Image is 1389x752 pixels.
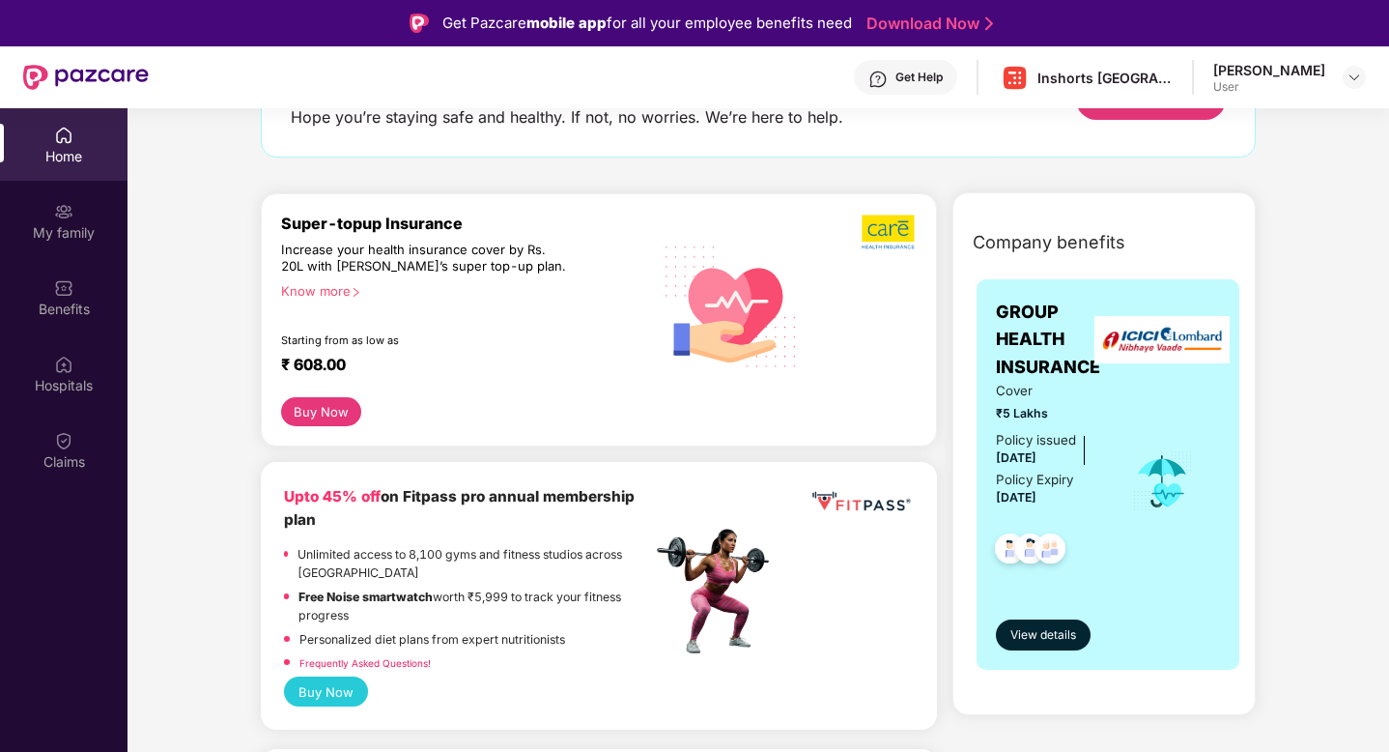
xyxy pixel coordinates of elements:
a: Frequently Asked Questions! [299,657,431,669]
span: Company benefits [973,229,1125,256]
div: Policy Expiry [996,470,1073,490]
img: svg+xml;base64,PHN2ZyBpZD0iSGVscC0zMngzMiIgeG1sbnM9Imh0dHA6Ly93d3cudzMub3JnLzIwMDAvc3ZnIiB3aWR0aD... [868,70,888,89]
img: icon [1131,449,1194,513]
span: Cover [996,381,1105,401]
div: Super-topup Insurance [281,214,652,233]
img: New Pazcare Logo [23,65,149,90]
span: View details [1010,626,1076,645]
button: Buy Now [281,397,361,426]
div: Starting from as low as [281,333,570,347]
span: right [351,287,361,298]
p: worth ₹5,999 to track your fitness progress [298,588,651,625]
strong: mobile app [526,14,607,32]
img: Stroke [985,14,993,34]
span: [DATE] [996,490,1036,505]
button: View details [996,620,1091,651]
img: b5dec4f62d2307b9de63beb79f102df3.png [862,214,917,250]
span: ₹5 Lakhs [996,404,1105,422]
img: Inshorts%20Logo.png [1001,64,1029,92]
button: Buy Now [284,677,368,707]
p: Unlimited access to 8,100 gyms and fitness studios across [GEOGRAPHIC_DATA] [298,545,651,583]
p: Personalized diet plans from expert nutritionists [299,630,565,649]
img: svg+xml;base64,PHN2ZyB3aWR0aD0iMjAiIGhlaWdodD0iMjAiIHZpZXdCb3g9IjAgMCAyMCAyMCIgZmlsbD0ibm9uZSIgeG... [54,202,73,221]
div: Inshorts [GEOGRAPHIC_DATA] Advertising And Services Private Limited [1037,69,1173,87]
img: fppp.png [808,485,914,518]
div: User [1213,79,1325,95]
img: svg+xml;base64,PHN2ZyB4bWxucz0iaHR0cDovL3d3dy53My5vcmcvMjAwMC9zdmciIHdpZHRoPSI0OC45NDMiIGhlaWdodD... [1027,528,1074,575]
strong: Free Noise smartwatch [298,590,433,604]
img: svg+xml;base64,PHN2ZyB4bWxucz0iaHR0cDovL3d3dy53My5vcmcvMjAwMC9zdmciIHdpZHRoPSI0OC45NDMiIGhlaWdodD... [1006,528,1054,575]
span: [DATE] [996,450,1036,465]
img: svg+xml;base64,PHN2ZyBpZD0iQ2xhaW0iIHhtbG5zPSJodHRwOi8vd3d3LnczLm9yZy8yMDAwL3N2ZyIgd2lkdGg9IjIwIi... [54,431,73,450]
img: Logo [410,14,429,33]
div: ₹ 608.00 [281,355,633,378]
a: Download Now [866,14,987,34]
img: svg+xml;base64,PHN2ZyBpZD0iSG9zcGl0YWxzIiB4bWxucz0iaHR0cDovL3d3dy53My5vcmcvMjAwMC9zdmciIHdpZHRoPS... [54,355,73,374]
div: Get Pazcare for all your employee benefits need [442,12,852,35]
img: svg+xml;base64,PHN2ZyB4bWxucz0iaHR0cDovL3d3dy53My5vcmcvMjAwMC9zdmciIHhtbG5zOnhsaW5rPSJodHRwOi8vd3... [652,224,811,386]
div: Know more [281,283,640,297]
img: svg+xml;base64,PHN2ZyBpZD0iRHJvcGRvd24tMzJ4MzIiIHhtbG5zPSJodHRwOi8vd3d3LnczLm9yZy8yMDAwL3N2ZyIgd2... [1346,70,1362,85]
img: svg+xml;base64,PHN2ZyBpZD0iQmVuZWZpdHMiIHhtbG5zPSJodHRwOi8vd3d3LnczLm9yZy8yMDAwL3N2ZyIgd2lkdGg9Ij... [54,278,73,298]
img: insurerLogo [1094,316,1230,363]
div: Hope you’re staying safe and healthy. If not, no worries. We’re here to help. [291,107,843,128]
img: svg+xml;base64,PHN2ZyB4bWxucz0iaHR0cDovL3d3dy53My5vcmcvMjAwMC9zdmciIHdpZHRoPSI0OC45NDMiIGhlaWdodD... [986,528,1034,575]
div: Get Help [895,70,943,85]
div: Increase your health insurance cover by Rs. 20L with [PERSON_NAME]’s super top-up plan. [281,242,569,275]
div: Policy issued [996,430,1076,450]
img: fpp.png [651,524,786,659]
img: svg+xml;base64,PHN2ZyBpZD0iSG9tZSIgeG1sbnM9Imh0dHA6Ly93d3cudzMub3JnLzIwMDAvc3ZnIiB3aWR0aD0iMjAiIG... [54,126,73,145]
div: [PERSON_NAME] [1213,61,1325,79]
span: GROUP HEALTH INSURANCE [996,299,1105,381]
b: on Fitpass pro annual membership plan [284,487,635,529]
b: Upto 45% off [284,487,381,506]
